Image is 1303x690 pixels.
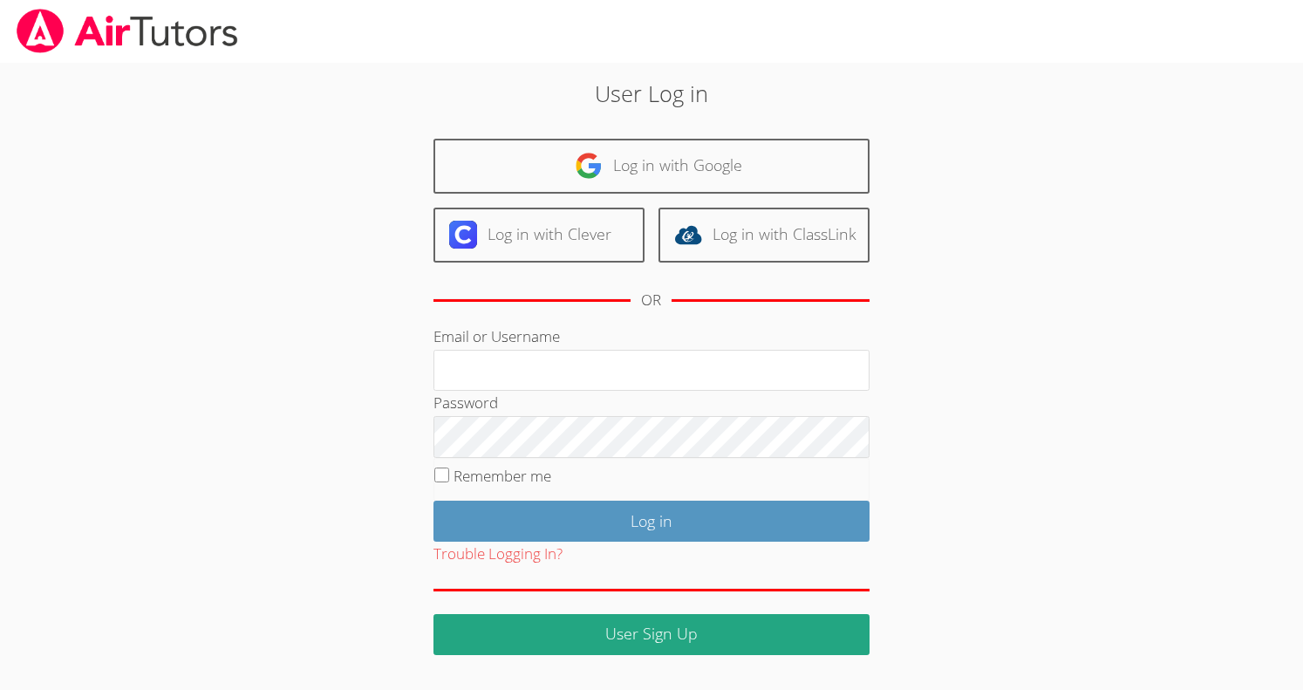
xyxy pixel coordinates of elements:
img: airtutors_banner-c4298cdbf04f3fff15de1276eac7730deb9818008684d7c2e4769d2f7ddbe033.png [15,9,240,53]
img: classlink-logo-d6bb404cc1216ec64c9a2012d9dc4662098be43eaf13dc465df04b49fa7ab582.svg [674,221,702,249]
label: Remember me [454,466,551,486]
label: Password [433,393,498,413]
button: Trouble Logging In? [433,542,563,567]
img: google-logo-50288ca7cdecda66e5e0955fdab243c47b7ad437acaf1139b6f446037453330a.svg [575,152,603,180]
a: Log in with ClassLink [658,208,870,263]
div: OR [641,288,661,313]
img: clever-logo-6eab21bc6e7a338710f1a6ff85c0baf02591cd810cc4098c63d3a4b26e2feb20.svg [449,221,477,249]
a: Log in with Clever [433,208,645,263]
h2: User Log in [300,77,1004,110]
a: User Sign Up [433,614,870,655]
label: Email or Username [433,326,560,346]
input: Log in [433,501,870,542]
a: Log in with Google [433,139,870,194]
